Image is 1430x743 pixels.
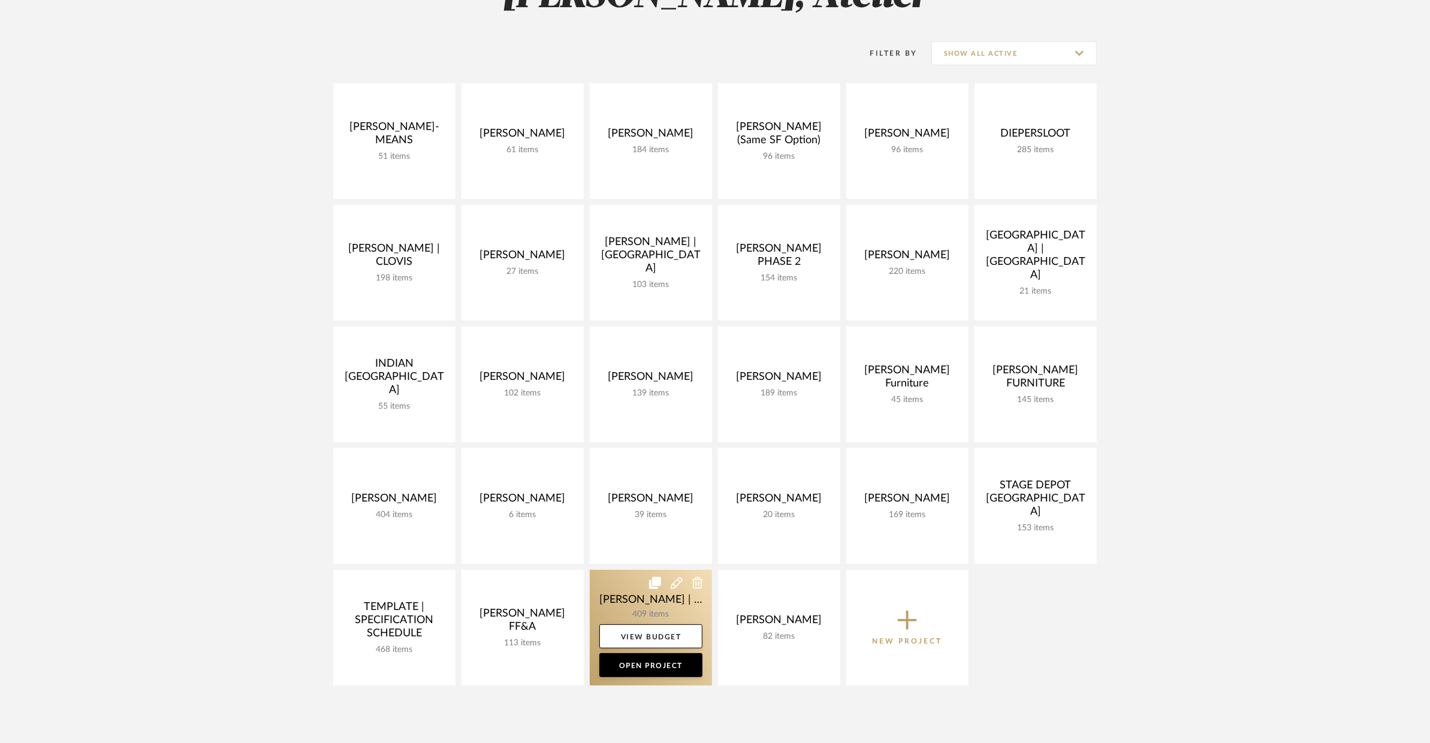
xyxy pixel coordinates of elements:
div: TEMPLATE | SPECIFICATION SCHEDULE [343,600,446,645]
div: 220 items [856,267,959,277]
div: 184 items [599,145,702,155]
div: 153 items [984,523,1087,533]
div: 6 items [471,510,574,520]
div: 145 items [984,395,1087,405]
div: [PERSON_NAME] FURNITURE [984,364,1087,395]
div: [PERSON_NAME] [471,370,574,388]
div: 198 items [343,273,446,283]
div: 20 items [728,510,831,520]
div: [PERSON_NAME] [728,492,831,510]
div: 285 items [984,145,1087,155]
div: 27 items [471,267,574,277]
div: 103 items [599,280,702,290]
div: 189 items [728,388,831,398]
div: [PERSON_NAME] [856,492,959,510]
div: [PERSON_NAME] [599,370,702,388]
div: 154 items [728,273,831,283]
div: Filter By [855,47,918,59]
div: [PERSON_NAME] [599,127,702,145]
div: 21 items [984,286,1087,297]
div: [PERSON_NAME] [471,249,574,267]
div: 113 items [471,638,574,648]
div: INDIAN [GEOGRAPHIC_DATA] [343,357,446,401]
div: 468 items [343,645,446,655]
div: [PERSON_NAME] [471,127,574,145]
div: [PERSON_NAME] [728,370,831,388]
div: [PERSON_NAME] FF&A [471,607,574,638]
div: 61 items [471,145,574,155]
div: [PERSON_NAME] [599,492,702,510]
div: 39 items [599,510,702,520]
div: 51 items [343,152,446,162]
div: 82 items [728,632,831,642]
div: [PERSON_NAME] Furniture [856,364,959,395]
div: 55 items [343,401,446,412]
div: 169 items [856,510,959,520]
div: [GEOGRAPHIC_DATA] | [GEOGRAPHIC_DATA] [984,229,1087,286]
div: [PERSON_NAME] [856,127,959,145]
div: [PERSON_NAME] | CLOVIS [343,242,446,273]
div: 96 items [728,152,831,162]
div: [PERSON_NAME] [728,614,831,632]
div: [PERSON_NAME] [856,249,959,267]
div: STAGE DEPOT [GEOGRAPHIC_DATA] [984,479,1087,523]
a: View Budget [599,624,702,648]
div: [PERSON_NAME] [471,492,574,510]
div: 102 items [471,388,574,398]
button: New Project [846,570,969,685]
div: [PERSON_NAME] PHASE 2 [728,242,831,273]
div: [PERSON_NAME] | [GEOGRAPHIC_DATA] [599,235,702,280]
div: [PERSON_NAME] [343,492,446,510]
div: [PERSON_NAME] (Same SF Option) [728,120,831,152]
div: 45 items [856,395,959,405]
div: 404 items [343,510,446,520]
div: 96 items [856,145,959,155]
div: DIEPERSLOOT [984,127,1087,145]
p: New Project [873,635,943,647]
div: [PERSON_NAME]-MEANS [343,120,446,152]
a: Open Project [599,653,702,677]
div: 139 items [599,388,702,398]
